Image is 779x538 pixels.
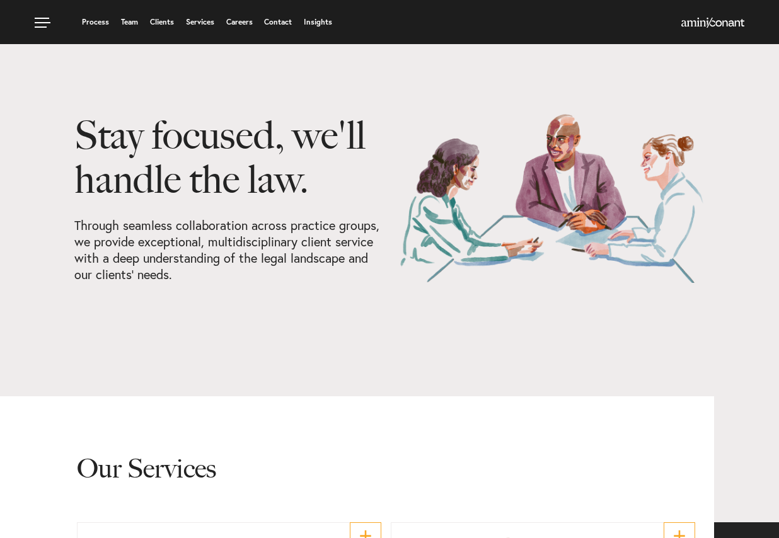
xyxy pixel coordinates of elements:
[681,18,744,28] img: Amini & Conant
[399,113,705,282] img: Our Services
[77,396,695,522] h2: Our Services
[681,18,744,28] a: Home
[74,113,380,217] h1: Stay focused, we'll handle the law.
[150,18,174,26] a: Clients
[82,18,109,26] a: Process
[304,18,332,26] a: Insights
[226,18,253,26] a: Careers
[186,18,214,26] a: Services
[121,18,138,26] a: Team
[264,18,292,26] a: Contact
[74,217,380,283] p: Through seamless collaboration across practice groups, we provide exceptional, multidisciplinary ...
